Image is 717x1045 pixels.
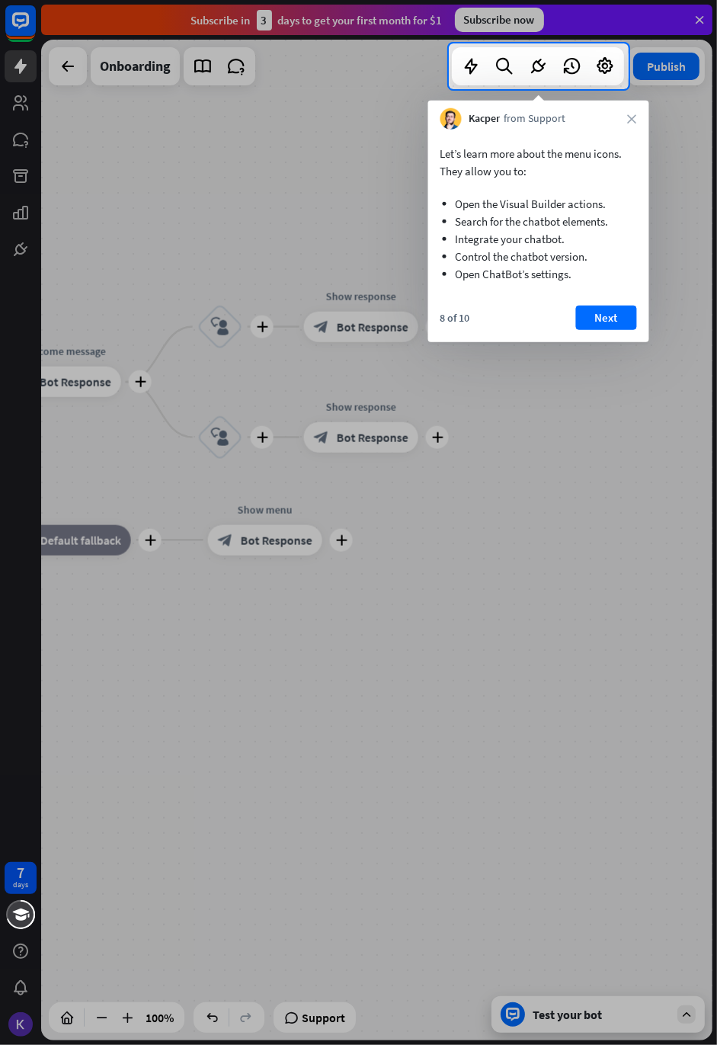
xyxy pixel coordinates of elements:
[456,213,622,230] li: Search for the chatbot elements.
[440,311,470,325] div: 8 of 10
[504,111,566,127] span: from Support
[440,145,637,180] p: Let’s learn more about the menu icons. They allow you to:
[456,230,622,248] li: Integrate your chatbot.
[469,111,501,127] span: Kacper
[456,195,622,213] li: Open the Visual Builder actions.
[12,6,58,52] button: Open LiveChat chat widget
[576,306,637,330] button: Next
[628,114,637,123] i: close
[456,248,622,265] li: Control the chatbot version.
[456,265,622,283] li: Open ChatBot’s settings.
